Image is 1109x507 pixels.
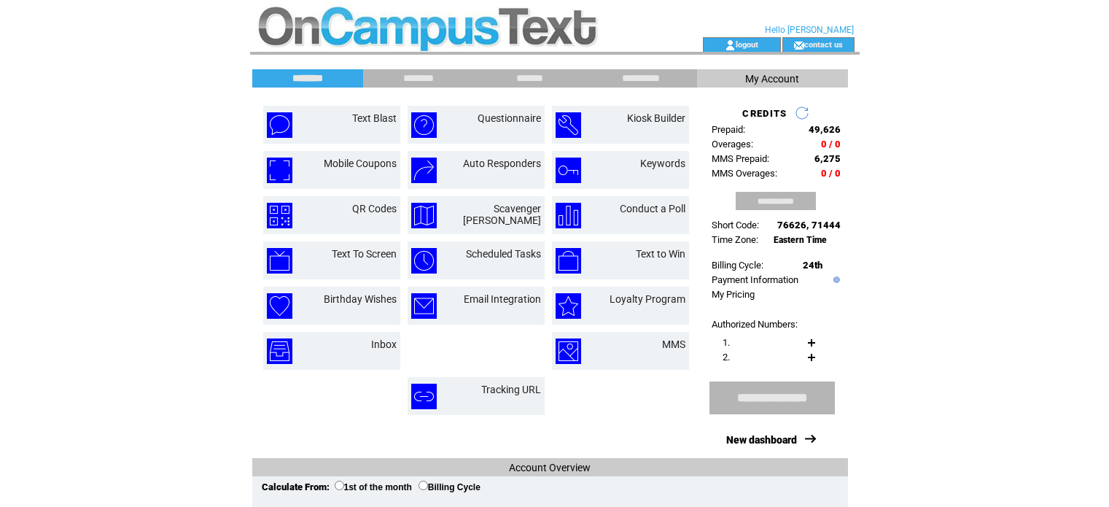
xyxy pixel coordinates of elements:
[481,384,541,395] a: Tracking URL
[411,293,437,319] img: email-integration.png
[419,482,480,492] label: Billing Cycle
[723,337,730,348] span: 1.
[803,260,822,271] span: 24th
[324,158,397,169] a: Mobile Coupons
[712,260,763,271] span: Billing Cycle:
[636,248,685,260] a: Text to Win
[466,248,541,260] a: Scheduled Tasks
[267,248,292,274] img: text-to-screen.png
[723,352,730,363] span: 2.
[640,158,685,169] a: Keywords
[726,434,797,446] a: New dashboard
[556,203,581,228] img: conduct-a-poll.png
[830,276,840,283] img: help.gif
[821,139,841,150] span: 0 / 0
[556,293,581,319] img: loyalty-program.png
[712,168,777,179] span: MMS Overages:
[556,112,581,138] img: kiosk-builder.png
[335,481,344,490] input: 1st of the month
[411,384,437,409] img: tracking-url.png
[556,158,581,183] img: keywords.png
[267,338,292,364] img: inbox.png
[262,481,330,492] span: Calculate From:
[712,289,755,300] a: My Pricing
[419,481,428,490] input: Billing Cycle
[324,293,397,305] a: Birthday Wishes
[556,338,581,364] img: mms.png
[332,248,397,260] a: Text To Screen
[821,168,841,179] span: 0 / 0
[736,39,758,49] a: logout
[712,153,769,164] span: MMS Prepaid:
[411,112,437,138] img: questionnaire.png
[712,220,759,231] span: Short Code:
[814,153,841,164] span: 6,275
[662,338,685,350] a: MMS
[352,203,397,214] a: QR Codes
[809,124,841,135] span: 49,626
[352,112,397,124] a: Text Blast
[478,112,541,124] a: Questionnaire
[712,124,745,135] span: Prepaid:
[725,39,736,51] img: account_icon.gif
[267,203,292,228] img: qr-codes.png
[411,203,437,228] img: scavenger-hunt.png
[627,112,685,124] a: Kiosk Builder
[765,25,854,35] span: Hello [PERSON_NAME]
[463,203,541,226] a: Scavenger [PERSON_NAME]
[371,338,397,350] a: Inbox
[267,158,292,183] img: mobile-coupons.png
[463,158,541,169] a: Auto Responders
[712,234,758,245] span: Time Zone:
[610,293,685,305] a: Loyalty Program
[411,158,437,183] img: auto-responders.png
[777,220,841,231] span: 76626, 71444
[712,274,798,285] a: Payment Information
[267,112,292,138] img: text-blast.png
[793,39,804,51] img: contact_us_icon.gif
[774,235,827,245] span: Eastern Time
[745,73,799,85] span: My Account
[620,203,685,214] a: Conduct a Poll
[335,482,412,492] label: 1st of the month
[267,293,292,319] img: birthday-wishes.png
[742,108,787,119] span: CREDITS
[411,248,437,274] img: scheduled-tasks.png
[712,319,798,330] span: Authorized Numbers:
[712,139,753,150] span: Overages:
[509,462,591,473] span: Account Overview
[464,293,541,305] a: Email Integration
[556,248,581,274] img: text-to-win.png
[804,39,843,49] a: contact us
